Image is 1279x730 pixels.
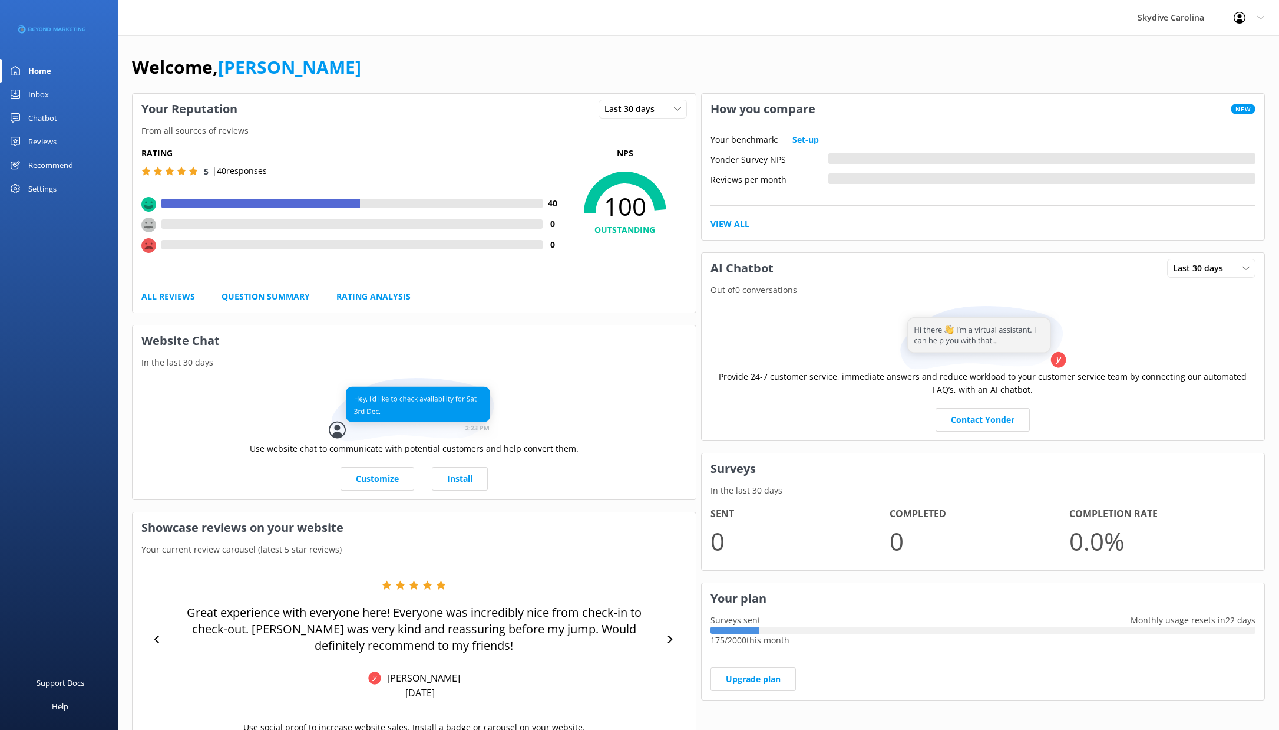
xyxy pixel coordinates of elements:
span: Last 30 days [1173,262,1230,275]
p: 0.0 % [1069,521,1249,561]
span: 100 [563,192,687,221]
h1: Welcome, [132,53,361,81]
p: In the last 30 days [702,484,1265,497]
p: 0 [890,521,1069,561]
a: [PERSON_NAME] [218,55,361,79]
h3: Your Reputation [133,94,246,124]
h3: Showcase reviews on your website [133,512,696,543]
h4: Completion Rate [1069,507,1249,522]
h4: 0 [543,218,563,231]
a: Set-up [792,133,819,146]
p: Your benchmark: [710,133,778,146]
p: NPS [563,147,687,160]
a: All Reviews [141,290,195,303]
div: Recommend [28,153,73,177]
p: 0 [710,521,890,561]
a: View All [710,218,749,231]
h4: 0 [543,238,563,251]
p: Surveys sent [702,614,769,627]
h3: Your plan [702,583,1265,614]
a: Rating Analysis [336,290,411,303]
img: conversation... [329,378,500,442]
p: From all sources of reviews [133,124,696,137]
div: Home [28,59,51,83]
img: 3-1676954853.png [18,20,85,40]
h3: Website Chat [133,325,696,356]
a: Question Summary [222,290,310,303]
h3: Surveys [702,453,1265,484]
p: Great experience with everyone here! Everyone was incredibly nice from check-in to check-out. [PE... [168,604,659,654]
p: Provide 24-7 customer service, immediate answers and reduce workload to your customer service tea... [710,370,1256,397]
h4: Sent [710,507,890,522]
h4: 40 [543,197,563,210]
img: Yonder [368,672,381,685]
div: Yonder Survey NPS [710,153,828,164]
h3: AI Chatbot [702,253,782,284]
p: In the last 30 days [133,356,696,369]
div: Inbox [28,83,49,106]
span: Last 30 days [604,103,662,116]
div: Settings [28,177,57,200]
div: Reviews [28,130,57,153]
div: Help [52,695,68,718]
p: Out of 0 conversations [702,284,1265,297]
span: New [1231,104,1255,114]
a: Customize [341,467,414,491]
span: 5 [204,166,209,177]
h3: How you compare [702,94,824,124]
p: | 40 responses [212,165,267,177]
a: Upgrade plan [710,667,796,691]
h5: Rating [141,147,563,160]
a: Contact Yonder [936,408,1030,432]
p: [DATE] [405,686,435,699]
p: [PERSON_NAME] [381,672,460,685]
img: assistant... [897,306,1068,370]
div: Chatbot [28,106,57,130]
a: Install [432,467,488,491]
div: Reviews per month [710,173,828,184]
p: 175 / 2000 this month [710,634,1256,647]
p: Monthly usage resets in 22 days [1122,614,1264,627]
p: Your current review carousel (latest 5 star reviews) [133,543,696,556]
h4: OUTSTANDING [563,223,687,236]
p: Use website chat to communicate with potential customers and help convert them. [250,442,579,455]
h4: Completed [890,507,1069,522]
div: Support Docs [37,671,84,695]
